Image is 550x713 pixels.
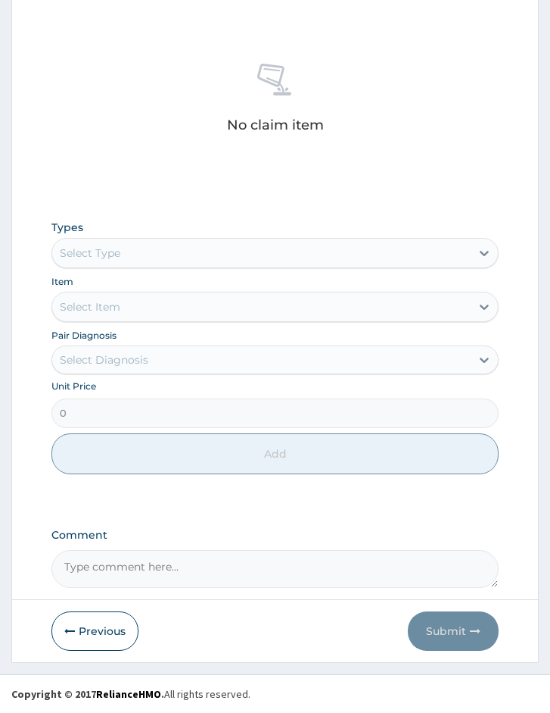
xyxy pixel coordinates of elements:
[96,687,161,701] a: RelianceHMO
[51,221,83,234] label: Types
[51,329,117,342] label: Pair Diagnosis
[227,117,324,133] p: No claim item
[51,529,499,542] label: Comment
[408,611,499,651] button: Submit
[51,380,96,392] label: Unit Price
[60,352,148,367] div: Select Diagnosis
[11,687,164,701] strong: Copyright © 2017 .
[60,245,120,261] div: Select Type
[51,611,138,651] button: Previous
[51,433,499,474] button: Add
[51,275,73,288] label: Item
